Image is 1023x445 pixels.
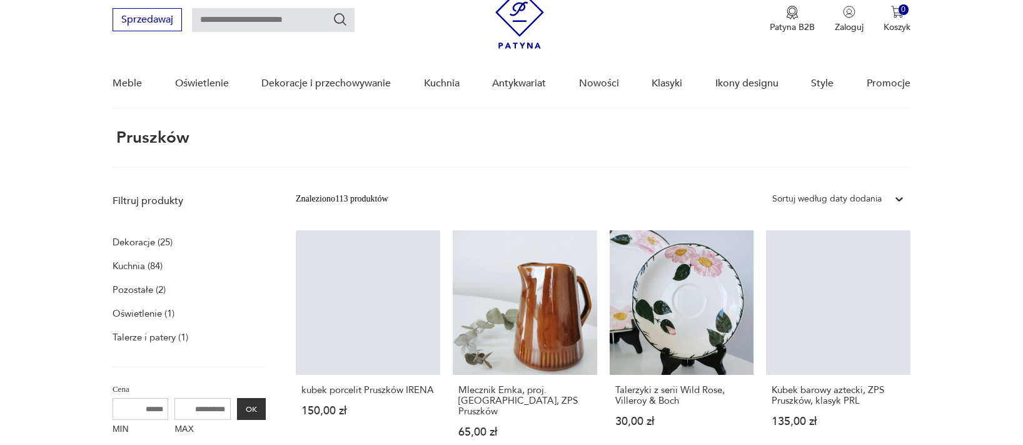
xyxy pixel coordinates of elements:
p: Cena [113,382,266,396]
h1: Pruszków [113,129,189,146]
a: Kuchnia (84) [113,257,163,275]
a: Sprzedawaj [113,16,182,25]
p: 135,00 zł [772,416,905,427]
a: Pozostałe (2) [113,281,166,299]
p: Patyna B2B [770,21,815,33]
a: Ikona medaluPatyna B2B [770,6,815,33]
div: Znaleziono 113 produktów [296,192,388,206]
button: Szukaj [333,12,348,27]
a: Style [811,59,834,108]
button: Zaloguj [835,6,864,33]
a: Kuchnia [424,59,460,108]
a: Meble [113,59,142,108]
a: Klasyki [652,59,682,108]
h3: Kubek barowy aztecki, ZPS Pruszków, klasyk PRL [772,385,905,406]
p: Koszyk [884,21,910,33]
h3: kubek porcelit Pruszków IRENA [301,385,435,396]
button: Patyna B2B [770,6,815,33]
p: Filtruj produkty [113,194,266,208]
a: Dekoracje (25) [113,233,173,251]
a: Nowości [579,59,619,108]
div: 0 [899,4,909,15]
p: 30,00 zł [615,416,748,427]
button: 0Koszyk [884,6,910,33]
p: 65,00 zł [458,427,592,437]
img: Ikonka użytkownika [843,6,855,18]
label: MIN [113,420,169,440]
button: OK [237,398,266,420]
p: Zaloguj [835,21,864,33]
a: Oświetlenie [175,59,229,108]
a: Talerze i patery (1) [113,329,188,346]
h3: Talerzyki z serii Wild Rose, Villeroy & Boch [615,385,748,406]
a: Oświetlenie (1) [113,305,174,322]
a: Antykwariat [492,59,546,108]
a: Promocje [867,59,910,108]
h3: Mlecznik Emka, proj. [GEOGRAPHIC_DATA], ZPS Pruszków [458,385,592,417]
a: Ikony designu [715,59,779,108]
label: MAX [174,420,231,440]
a: Dekoracje i przechowywanie [261,59,391,108]
button: Sprzedawaj [113,8,182,31]
img: Ikona koszyka [891,6,904,18]
p: 150,00 zł [301,406,435,416]
div: Sortuj według daty dodania [772,192,882,206]
img: Ikona medalu [786,6,799,19]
